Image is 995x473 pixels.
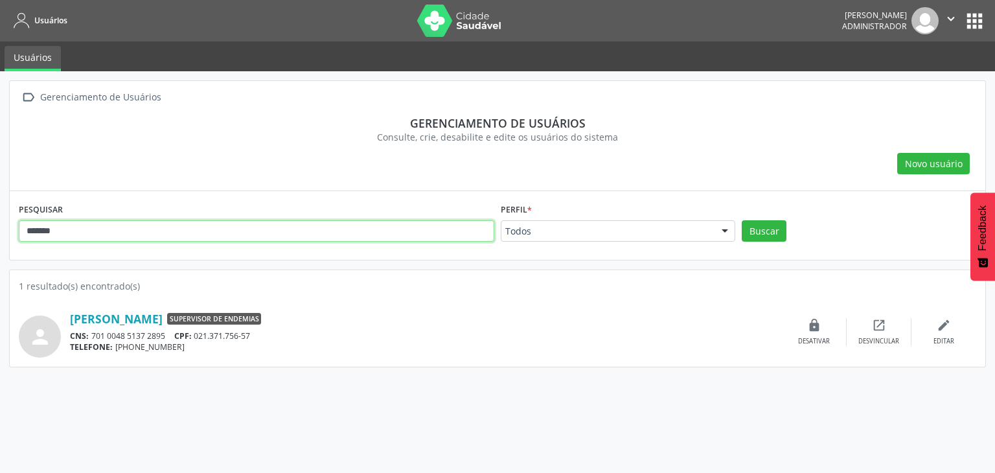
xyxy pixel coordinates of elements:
[28,116,967,130] div: Gerenciamento de usuários
[9,10,67,31] a: Usuários
[742,220,786,242] button: Buscar
[963,10,986,32] button: apps
[70,341,782,352] div: [PHONE_NUMBER]
[842,10,907,21] div: [PERSON_NAME]
[937,318,951,332] i: edit
[911,7,939,34] img: img
[70,330,782,341] div: 701 0048 5137 2895 021.371.756-57
[167,313,261,325] span: Supervisor de Endemias
[858,337,899,346] div: Desvincular
[34,15,67,26] span: Usuários
[174,330,192,341] span: CPF:
[19,279,976,293] div: 1 resultado(s) encontrado(s)
[19,200,63,220] label: PESQUISAR
[70,312,163,326] a: [PERSON_NAME]
[798,337,830,346] div: Desativar
[28,130,967,144] div: Consulte, crie, desabilite e edite os usuários do sistema
[38,88,163,107] div: Gerenciamento de Usuários
[505,225,709,238] span: Todos
[19,88,38,107] i: 
[944,12,958,26] i: 
[933,337,954,346] div: Editar
[897,153,970,175] button: Novo usuário
[905,157,963,170] span: Novo usuário
[70,330,89,341] span: CNS:
[939,7,963,34] button: 
[70,341,113,352] span: TELEFONE:
[977,205,989,251] span: Feedback
[970,192,995,281] button: Feedback - Mostrar pesquisa
[19,88,163,107] a:  Gerenciamento de Usuários
[29,325,52,349] i: person
[807,318,821,332] i: lock
[5,46,61,71] a: Usuários
[872,318,886,332] i: open_in_new
[501,200,532,220] label: Perfil
[842,21,907,32] span: Administrador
